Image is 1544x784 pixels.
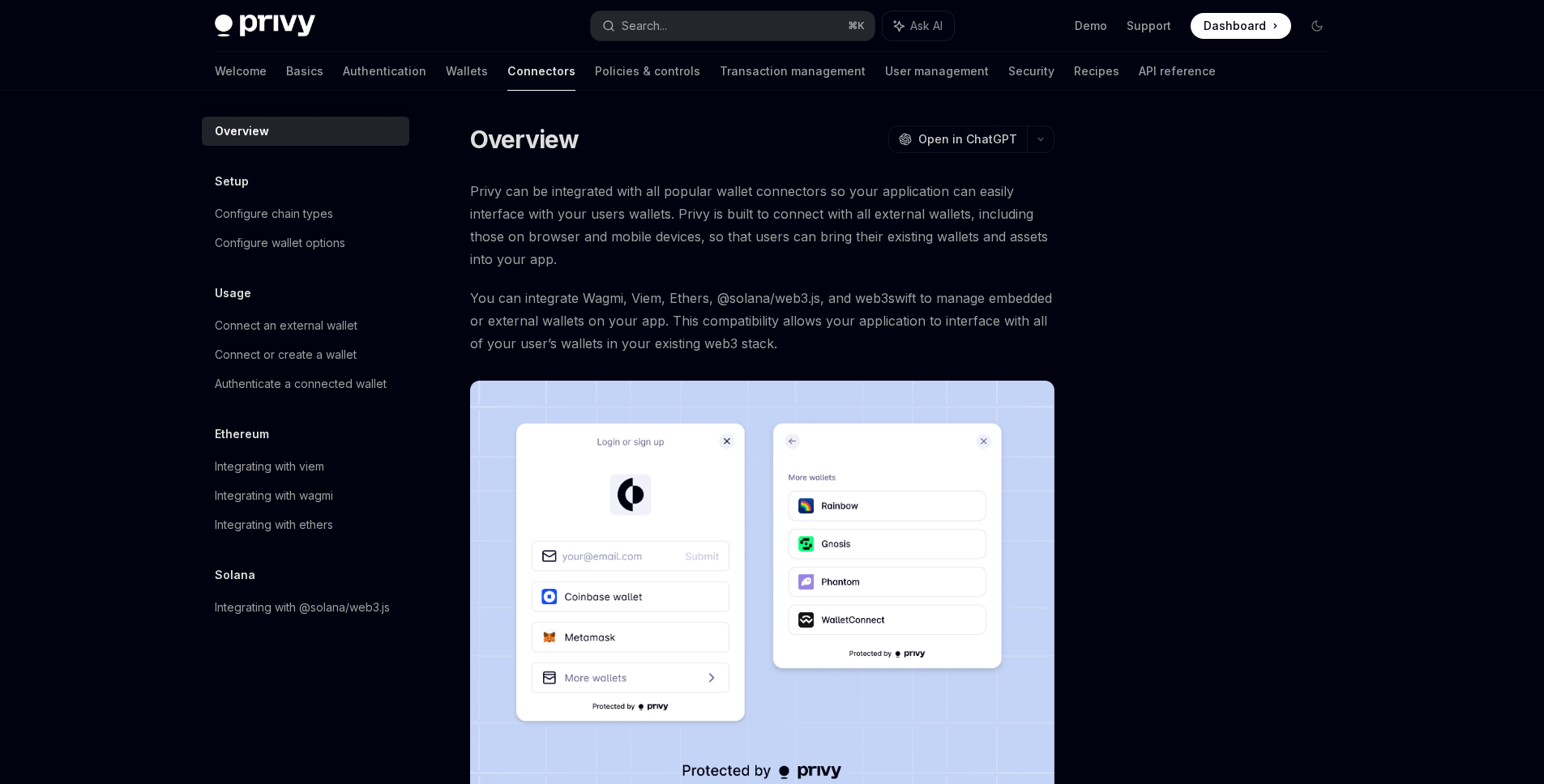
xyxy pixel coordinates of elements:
[885,52,989,91] a: User management
[1204,18,1266,34] span: Dashboard
[595,52,700,91] a: Policies & controls
[343,52,426,91] a: Authentication
[910,18,943,34] span: Ask AI
[215,316,357,335] div: Connect an external wallet
[202,369,409,398] a: Authenticate a connected wallet
[215,172,249,191] h5: Setup
[888,126,1027,153] button: Open in ChatGPT
[622,16,667,36] div: Search...
[1127,18,1171,34] a: Support
[286,52,323,91] a: Basics
[215,374,387,394] div: Authenticate a connected wallet
[202,593,409,622] a: Integrating with @solana/web3.js
[446,52,488,91] a: Wallets
[215,345,357,364] div: Connect or create a wallet
[1191,13,1291,39] a: Dashboard
[215,121,269,141] div: Overview
[848,19,865,32] span: ⌘ K
[918,131,1017,147] span: Open in ChatGPT
[202,228,409,258] a: Configure wallet options
[202,452,409,481] a: Integrating with viem
[215,457,324,476] div: Integrating with viem
[1139,52,1216,91] a: API reference
[1304,13,1330,39] button: Toggle dark mode
[215,204,333,224] div: Configure chain types
[1008,52,1054,91] a: Security
[720,52,866,91] a: Transaction management
[215,52,267,91] a: Welcome
[215,15,315,37] img: dark logo
[591,11,875,40] button: Search...⌘K
[202,311,409,340] a: Connect an external wallet
[470,287,1054,355] span: You can integrate Wagmi, Viem, Ethers, @solana/web3.js, and web3swift to manage embedded or exter...
[202,340,409,369] a: Connect or create a wallet
[215,283,251,303] h5: Usage
[215,515,333,535] div: Integrating with ethers
[215,598,390,617] div: Integrating with @solana/web3.js
[215,424,269,444] h5: Ethereum
[215,233,345,253] div: Configure wallet options
[215,565,255,585] h5: Solana
[202,510,409,539] a: Integrating with ethers
[202,117,409,146] a: Overview
[507,52,575,91] a: Connectors
[215,486,333,505] div: Integrating with wagmi
[202,481,409,510] a: Integrating with wagmi
[883,11,954,40] button: Ask AI
[1074,52,1119,91] a: Recipes
[202,199,409,228] a: Configure chain types
[470,180,1054,271] span: Privy can be integrated with all popular wallet connectors so your application can easily interfa...
[1075,18,1107,34] a: Demo
[470,125,580,154] h1: Overview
